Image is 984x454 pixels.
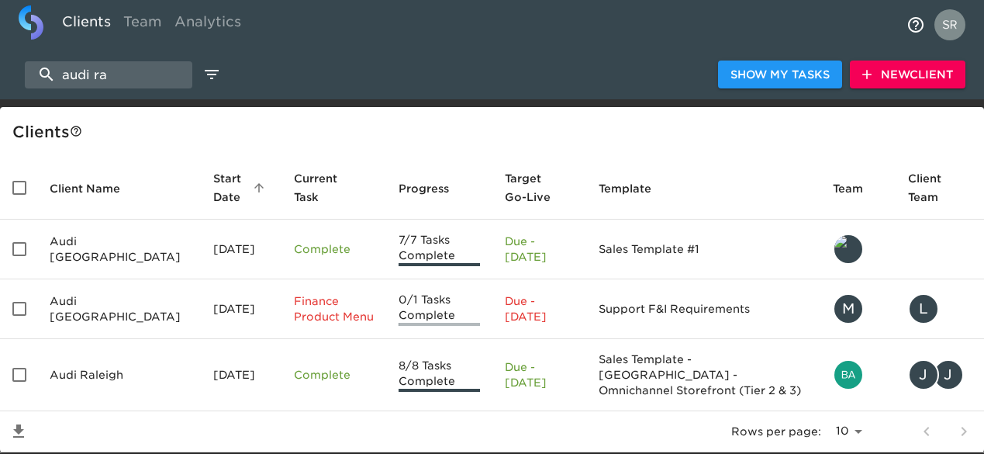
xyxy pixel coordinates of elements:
[862,65,953,85] span: New Client
[199,61,225,88] button: edit
[850,61,965,89] button: NewClient
[12,120,978,144] div: Client s
[294,169,354,206] span: This is the next Task in this Hub that should be completed
[586,220,820,279] td: Sales Template #1
[386,279,492,339] td: 0/1 Tasks Complete
[386,220,492,279] td: 7/7 Tasks Complete
[908,293,939,324] div: L
[505,234,574,265] p: Due - [DATE]
[908,359,972,390] div: JONATHAN.HUGHES@HOLMAN.COM, jonathan.hughes@holman.com
[908,359,939,390] div: J
[833,359,883,390] div: bailey.rubin@cdk.com
[25,61,192,88] input: search
[56,5,117,43] a: Clients
[505,359,574,390] p: Due - [DATE]
[897,6,934,43] button: notifications
[70,125,82,137] svg: This is a list of all of your clients and clients shared with you
[833,293,883,324] div: michael.beck@roadster.com
[834,235,862,263] img: tyler@roadster.com
[833,234,883,265] div: tyler@roadster.com
[19,5,43,40] img: logo
[908,293,972,324] div: lzuniga@indigoautogroup.com
[827,420,868,443] select: rows per page
[833,293,864,324] div: M
[201,339,281,411] td: [DATE]
[586,279,820,339] td: Support F&I Requirements
[908,169,972,206] span: Client Team
[599,179,672,198] span: Template
[213,169,269,206] span: Start Date
[399,179,469,198] span: Progress
[730,65,830,85] span: Show My Tasks
[294,241,374,257] p: Complete
[50,179,140,198] span: Client Name
[834,361,862,389] img: bailey.rubin@cdk.com
[505,169,574,206] span: Target Go-Live
[201,279,281,339] td: [DATE]
[117,5,168,43] a: Team
[294,367,374,383] p: Complete
[294,169,374,206] span: Current Task
[731,424,821,439] p: Rows per page:
[37,339,201,411] td: Audi Raleigh
[37,220,201,279] td: Audi [GEOGRAPHIC_DATA]
[934,9,965,40] img: Profile
[294,293,374,324] p: Finance Product Menu
[586,339,820,411] td: Sales Template - [GEOGRAPHIC_DATA] - Omnichannel Storefront (Tier 2 & 3)
[201,220,281,279] td: [DATE]
[168,5,247,43] a: Analytics
[933,359,964,390] div: J
[37,279,201,339] td: Audi [GEOGRAPHIC_DATA]
[386,339,492,411] td: 8/8 Tasks Complete
[505,293,574,324] p: Due - [DATE]
[718,61,842,89] button: Show My Tasks
[505,169,554,206] span: Calculated based on the start date and the duration of all Tasks contained in this Hub.
[833,179,883,198] span: Team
